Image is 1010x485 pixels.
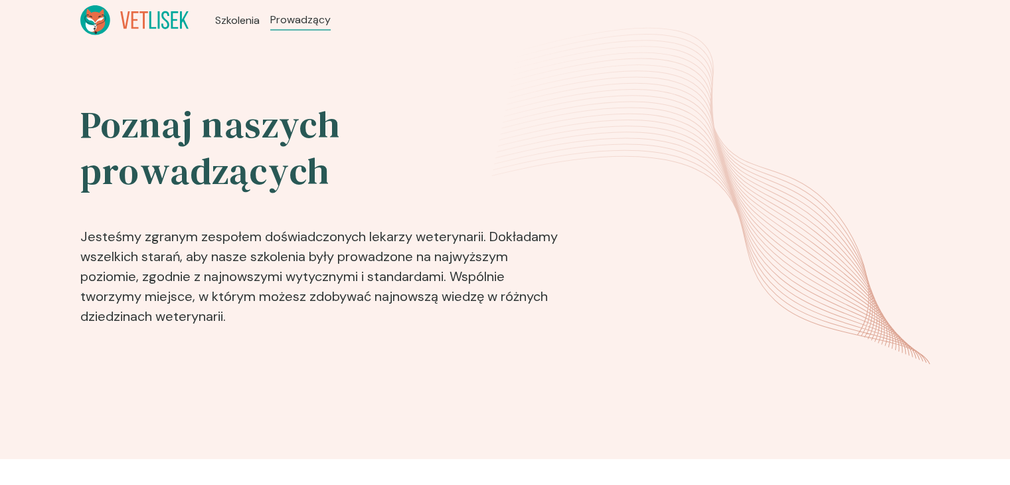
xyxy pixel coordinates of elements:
[80,102,565,195] h2: Poznaj naszych prowadzących
[215,13,260,29] a: Szkolenia
[80,205,565,332] p: Jesteśmy zgranym zespołem doświadczonych lekarzy weterynarii. Dokładamy wszelkich starań, aby nas...
[270,12,331,28] a: Prowadzący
